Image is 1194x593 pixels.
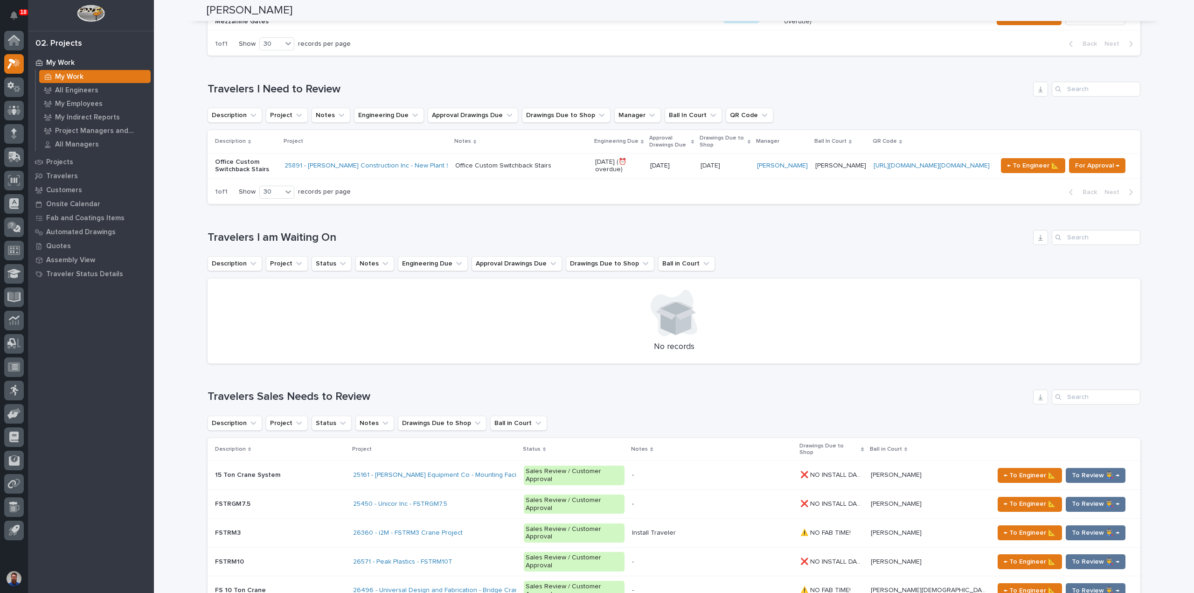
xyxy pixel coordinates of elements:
span: To Review 👨‍🏭 → [1072,527,1119,538]
a: 25161 - [PERSON_NAME] Equipment Co - Mounting Facility - 15 Ton Crane [353,471,569,479]
h2: [PERSON_NAME] [207,4,292,17]
a: [URL][DOMAIN_NAME][DOMAIN_NAME] [874,162,990,169]
span: To Review 👨‍🏭 → [1072,470,1119,481]
button: To Review 👨‍🏭 → [1066,525,1125,540]
button: Ball in Court [490,416,547,431]
span: ← To Engineer 📐 [1004,498,1056,509]
p: Show [239,188,256,196]
div: 30 [260,187,282,197]
span: Back [1077,40,1097,48]
span: Back [1077,188,1097,196]
a: Onsite Calendar [28,197,154,211]
a: [PERSON_NAME] [757,162,808,170]
p: Quotes [46,242,71,251]
button: Notifications [4,6,24,25]
input: Search [1052,390,1140,405]
div: Install Traveler [632,529,676,537]
p: ❌ NO INSTALL DATE! [800,556,865,566]
span: To Review 👨‍🏭 → [1072,556,1119,567]
a: Project Managers and Engineers [36,124,154,137]
button: Project [266,108,308,123]
div: Search [1052,82,1140,97]
p: ❌ NO INSTALL DATE! [800,498,865,508]
div: Sales Review / Customer Approval [524,523,625,543]
button: Description [208,256,262,271]
div: - [632,471,634,479]
a: Fab and Coatings Items [28,211,154,225]
p: Fab and Coatings Items [46,214,125,223]
button: Status [312,416,352,431]
span: ← To Engineer 📐 [1004,527,1056,538]
a: My Indirect Reports [36,111,154,124]
button: Engineering Due [354,108,424,123]
button: To Review 👨‍🏭 → [1066,468,1125,483]
img: Workspace Logo [77,5,104,22]
button: Engineering Due [398,256,468,271]
button: To Review 👨‍🏭 → [1066,497,1125,512]
p: Engineering Due [594,136,639,147]
a: 25891 - [PERSON_NAME] Construction Inc - New Plant Setup - Mezzanine Project [285,162,525,170]
p: FSTRGM7.5 [215,498,252,508]
a: 26360 - i2M - FSTRM3 Crane Project [353,529,463,537]
a: My Employees [36,97,154,110]
p: [PERSON_NAME] [815,162,866,170]
tr: FSTRM3FSTRM3 26360 - i2M - FSTRM3 Crane Project Sales Review / Customer ApprovalInstall Traveler ... [208,518,1140,547]
div: Office Custom Switchback Stairs [455,162,551,170]
p: Notes [454,136,471,147]
p: Show [239,40,256,48]
button: Ball In Court [665,108,722,123]
button: Next [1101,188,1140,196]
p: Project Managers and Engineers [55,127,147,135]
p: 15 Ton Crane System [215,469,282,479]
button: Status [312,256,352,271]
p: Project [284,136,303,147]
button: Ball in Court [658,256,715,271]
p: My Employees [55,100,103,108]
p: ⚠️ NO FAB TIME! [800,527,853,537]
button: Notes [312,108,350,123]
p: My Work [55,73,83,81]
button: ← To Engineer 📐 [998,525,1062,540]
button: Approval Drawings Due [428,108,518,123]
button: users-avatar [4,569,24,588]
p: All Managers [55,140,99,149]
button: Drawings Due to Shop [398,416,486,431]
tr: 15 Ton Crane System15 Ton Crane System 25161 - [PERSON_NAME] Equipment Co - Mounting Facility - 1... [208,461,1140,490]
a: My Work [28,56,154,70]
button: To Review 👨‍🏭 → [1066,554,1125,569]
a: Assembly View [28,253,154,267]
p: [DATE] [701,160,722,170]
button: Drawings Due to Shop [522,108,611,123]
p: records per page [298,40,351,48]
div: Notifications18 [12,11,24,26]
button: Back [1062,188,1101,196]
button: Description [208,416,262,431]
p: My Work [46,59,75,67]
a: My Work [36,70,154,83]
button: QR Code [726,108,773,123]
div: Search [1052,230,1140,245]
p: Approval Drawings Due [649,133,689,150]
p: [DATE] [650,162,693,170]
p: [PERSON_NAME] [871,527,923,537]
p: My Indirect Reports [55,113,120,122]
p: Ball In Court [814,136,847,147]
tr: FSTRGM7.5FSTRGM7.5 25450 - Unicor Inc - FSTRGM7.5 Sales Review / Customer Approval- ❌ NO INSTALL ... [208,490,1140,519]
p: Notes [631,444,648,454]
a: Customers [28,183,154,197]
p: Assembly View [46,256,95,265]
button: Manager [614,108,661,123]
p: Customers [46,186,82,195]
p: Projects [46,158,73,167]
p: Drawings Due to Shop [700,133,745,150]
p: Status [523,444,541,454]
button: Notes [355,256,394,271]
button: ← To Engineer 📐 [998,497,1062,512]
p: ❌ NO INSTALL DATE! [800,469,865,479]
button: Approval Drawings Due [472,256,562,271]
p: No records [219,342,1129,352]
span: For Approval → [1075,160,1119,171]
p: QR Code [873,136,897,147]
button: Description [208,108,262,123]
div: 30 [260,39,282,49]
